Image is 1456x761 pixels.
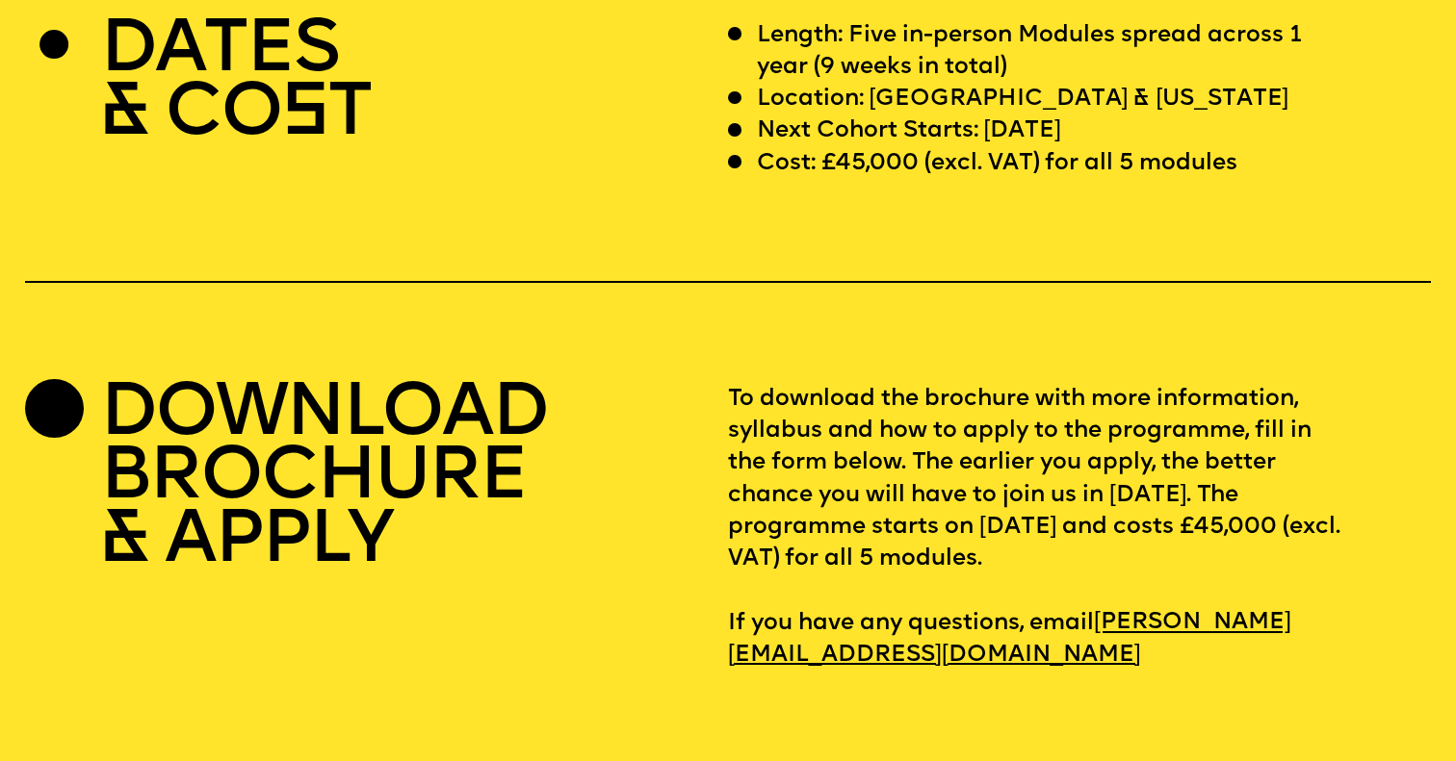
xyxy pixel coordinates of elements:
[100,384,548,575] h2: DOWNLOAD BROCHURE & APPLY
[100,20,371,147] h2: DATES & CO T
[757,20,1344,85] p: Length: Five in-person Modules spread across 1 year (9 weeks in total)
[281,78,327,152] span: S
[757,115,1061,147] p: Next Cohort Starts: [DATE]
[757,84,1289,115] p: Location: [GEOGRAPHIC_DATA] & [US_STATE]
[757,148,1237,180] p: Cost: £45,000 (excl. VAT) for all 5 modules
[728,601,1291,676] a: [PERSON_NAME][EMAIL_ADDRESS][DOMAIN_NAME]
[728,384,1431,672] p: To download the brochure with more information, syllabus and how to apply to the programme, fill ...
